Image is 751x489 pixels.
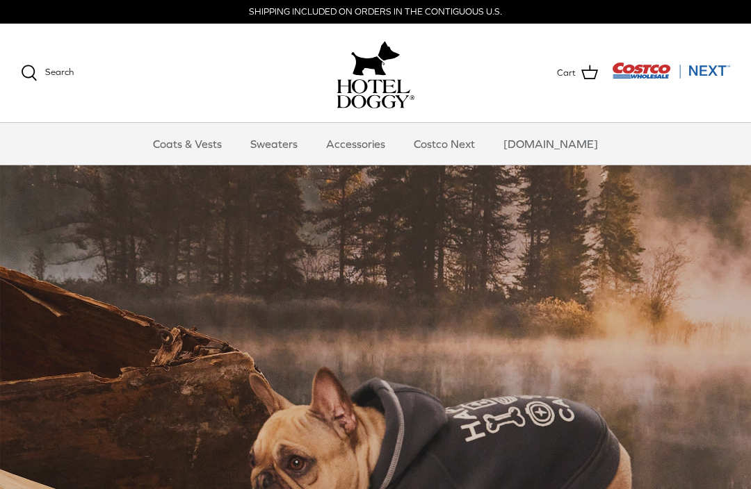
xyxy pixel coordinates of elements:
[314,123,398,165] a: Accessories
[337,79,414,108] img: hoteldoggycom
[491,123,611,165] a: [DOMAIN_NAME]
[238,123,310,165] a: Sweaters
[351,38,400,79] img: hoteldoggy.com
[337,38,414,108] a: hoteldoggy.com hoteldoggycom
[557,66,576,81] span: Cart
[21,65,74,81] a: Search
[612,62,730,79] img: Costco Next
[612,71,730,81] a: Visit Costco Next
[140,123,234,165] a: Coats & Vests
[557,64,598,82] a: Cart
[401,123,487,165] a: Costco Next
[45,67,74,77] span: Search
